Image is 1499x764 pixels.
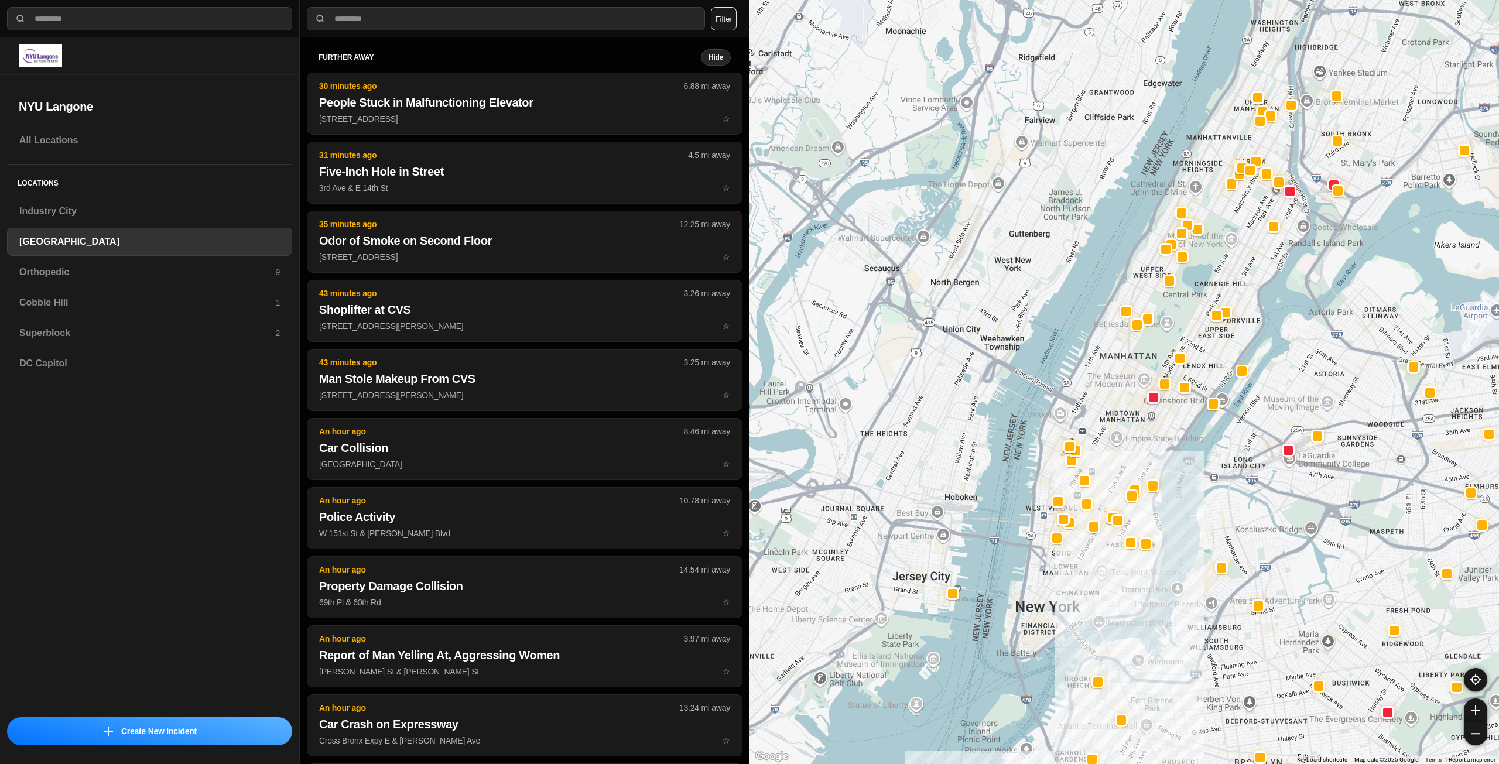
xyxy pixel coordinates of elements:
button: An hour ago13.24 mi awayCar Crash on ExpresswayCross Bronx Expy E & [PERSON_NAME] Avestar [307,694,742,756]
p: 43 minutes ago [319,357,684,368]
p: 4.5 mi away [688,149,730,161]
button: An hour ago10.78 mi awayPolice ActivityW 151st St & [PERSON_NAME] Blvdstar [307,487,742,549]
button: An hour ago3.97 mi awayReport of Man Yelling At, Aggressing Women[PERSON_NAME] St & [PERSON_NAME]... [307,625,742,687]
a: 31 minutes ago4.5 mi awayFive-Inch Hole in Street3rd Ave & E 14th Ststar [307,183,742,193]
button: An hour ago8.46 mi awayCar Collision[GEOGRAPHIC_DATA]star [307,418,742,480]
p: W 151st St & [PERSON_NAME] Blvd [319,527,730,539]
span: star [723,114,730,124]
span: star [723,390,730,400]
button: 43 minutes ago3.26 mi awayShoplifter at CVS[STREET_ADDRESS][PERSON_NAME]star [307,280,742,342]
a: Cobble Hill1 [7,289,292,317]
p: 13.24 mi away [679,702,730,714]
a: Orthopedic9 [7,258,292,286]
p: 30 minutes ago [319,80,684,92]
a: Open this area in Google Maps (opens a new window) [752,749,791,764]
h2: Car Collision [319,440,730,456]
p: [STREET_ADDRESS][PERSON_NAME] [319,389,730,401]
img: recenter [1470,674,1481,685]
p: [STREET_ADDRESS][PERSON_NAME] [319,320,730,332]
img: logo [19,44,62,67]
h2: Five-Inch Hole in Street [319,163,730,180]
p: 3.97 mi away [684,633,730,645]
img: icon [104,727,113,736]
h5: Locations [7,165,292,197]
p: Cross Bronx Expy E & [PERSON_NAME] Ave [319,735,730,746]
p: [STREET_ADDRESS] [319,113,730,125]
a: 30 minutes ago6.88 mi awayPeople Stuck in Malfunctioning Elevator[STREET_ADDRESS]star [307,114,742,124]
button: recenter [1464,668,1487,691]
p: 2 [275,327,280,339]
h3: All Locations [19,133,280,148]
h3: Cobble Hill [19,296,275,310]
a: An hour ago8.46 mi awayCar Collision[GEOGRAPHIC_DATA]star [307,459,742,469]
h2: NYU Langone [19,98,280,115]
a: All Locations [7,126,292,155]
a: Report a map error [1449,756,1495,763]
a: An hour ago14.54 mi awayProperty Damage Collision69th Pl & 60th Rdstar [307,597,742,607]
p: 3.25 mi away [684,357,730,368]
p: [STREET_ADDRESS] [319,251,730,263]
p: 8.46 mi away [684,426,730,437]
p: An hour ago [319,426,684,437]
span: star [723,321,730,331]
span: star [723,460,730,469]
a: 43 minutes ago3.26 mi awayShoplifter at CVS[STREET_ADDRESS][PERSON_NAME]star [307,321,742,331]
span: star [723,183,730,193]
button: 30 minutes ago6.88 mi awayPeople Stuck in Malfunctioning Elevator[STREET_ADDRESS]star [307,73,742,135]
img: search [15,13,26,25]
h2: Odor of Smoke on Second Floor [319,232,730,249]
span: star [723,529,730,538]
button: 43 minutes ago3.25 mi awayMan Stole Makeup From CVS[STREET_ADDRESS][PERSON_NAME]star [307,349,742,411]
button: Filter [711,7,737,30]
p: [GEOGRAPHIC_DATA] [319,458,730,470]
span: Map data ©2025 Google [1354,756,1418,763]
button: 35 minutes ago12.25 mi awayOdor of Smoke on Second Floor[STREET_ADDRESS]star [307,211,742,273]
a: 43 minutes ago3.25 mi awayMan Stole Makeup From CVS[STREET_ADDRESS][PERSON_NAME]star [307,390,742,400]
p: 3rd Ave & E 14th St [319,182,730,194]
h2: Property Damage Collision [319,578,730,594]
p: 31 minutes ago [319,149,688,161]
h2: Man Stole Makeup From CVS [319,371,730,387]
a: DC Capitol [7,350,292,378]
span: star [723,736,730,745]
p: 12.25 mi away [679,218,730,230]
a: Industry City [7,197,292,225]
p: Create New Incident [121,725,197,737]
h2: Car Crash on Expressway [319,716,730,732]
img: zoom-out [1471,729,1480,738]
p: 1 [275,297,280,309]
button: zoom-in [1464,698,1487,722]
p: 6.88 mi away [684,80,730,92]
span: star [723,667,730,676]
a: [GEOGRAPHIC_DATA] [7,228,292,256]
button: An hour ago14.54 mi awayProperty Damage Collision69th Pl & 60th Rdstar [307,556,742,618]
h3: Superblock [19,326,275,340]
small: Hide [709,53,723,62]
p: 3.26 mi away [684,287,730,299]
p: [PERSON_NAME] St & [PERSON_NAME] St [319,666,730,677]
p: An hour ago [319,564,679,575]
button: zoom-out [1464,722,1487,745]
button: Hide [701,49,731,66]
a: An hour ago13.24 mi awayCar Crash on ExpresswayCross Bronx Expy E & [PERSON_NAME] Avestar [307,735,742,745]
p: 35 minutes ago [319,218,679,230]
p: 69th Pl & 60th Rd [319,597,730,608]
button: 31 minutes ago4.5 mi awayFive-Inch Hole in Street3rd Ave & E 14th Ststar [307,142,742,204]
p: An hour ago [319,495,679,506]
a: An hour ago10.78 mi awayPolice ActivityW 151st St & [PERSON_NAME] Blvdstar [307,528,742,538]
h3: Orthopedic [19,265,275,279]
a: 35 minutes ago12.25 mi awayOdor of Smoke on Second Floor[STREET_ADDRESS]star [307,252,742,262]
h3: DC Capitol [19,357,280,371]
button: Keyboard shortcuts [1297,756,1347,764]
a: Terms (opens in new tab) [1425,756,1442,763]
p: An hour ago [319,633,684,645]
button: iconCreate New Incident [7,717,292,745]
p: 14.54 mi away [679,564,730,575]
h3: [GEOGRAPHIC_DATA] [19,235,280,249]
a: An hour ago3.97 mi awayReport of Man Yelling At, Aggressing Women[PERSON_NAME] St & [PERSON_NAME]... [307,666,742,676]
a: Superblock2 [7,319,292,347]
p: 43 minutes ago [319,287,684,299]
span: star [723,252,730,262]
h2: Shoplifter at CVS [319,302,730,318]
